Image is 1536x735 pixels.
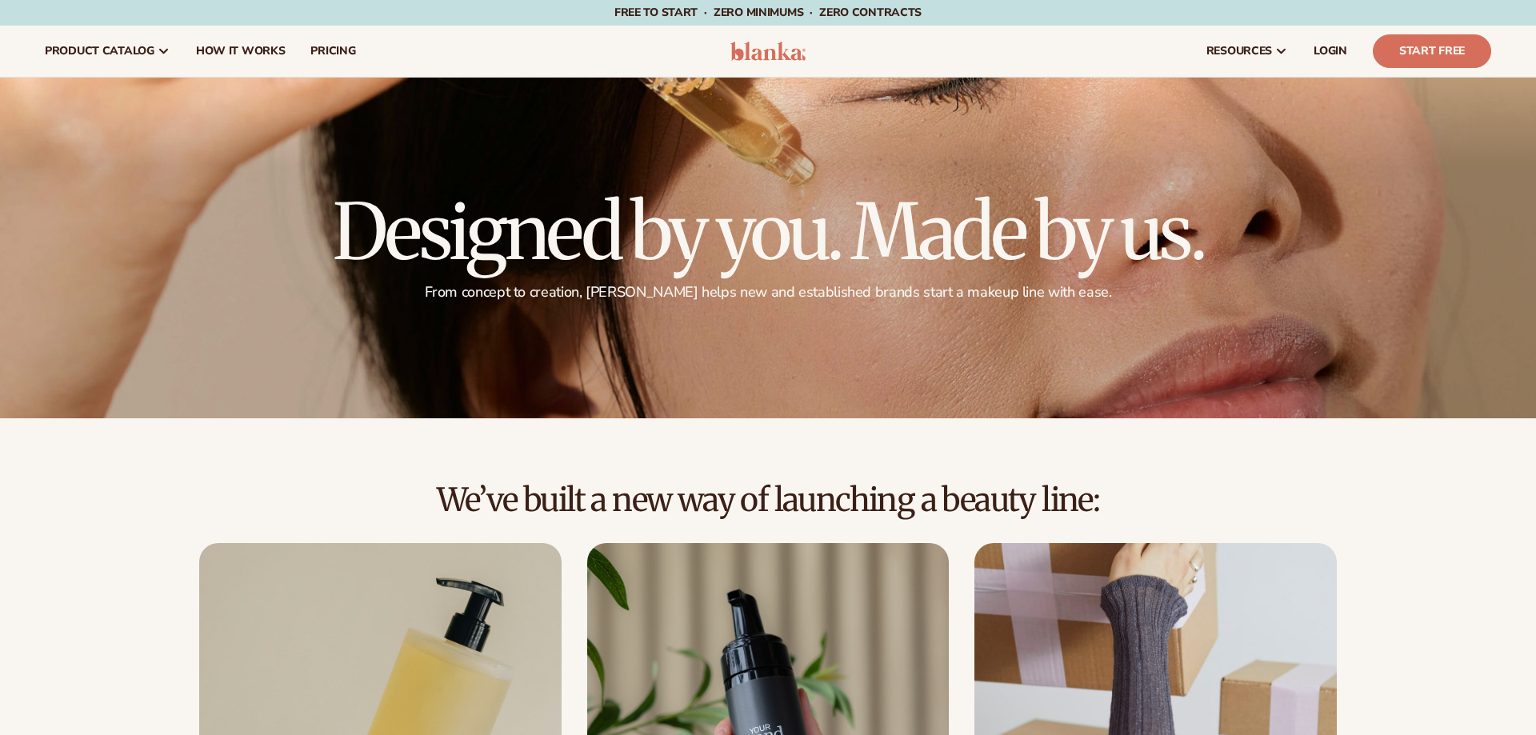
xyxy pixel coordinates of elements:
span: LOGIN [1314,45,1347,58]
a: product catalog [32,26,183,77]
span: pricing [310,45,355,58]
a: Start Free [1373,34,1491,68]
p: From concept to creation, [PERSON_NAME] helps new and established brands start a makeup line with... [333,283,1203,302]
span: resources [1206,45,1272,58]
span: How It Works [196,45,286,58]
a: How It Works [183,26,298,77]
span: product catalog [45,45,154,58]
a: resources [1194,26,1301,77]
h2: We’ve built a new way of launching a beauty line: [45,482,1491,517]
a: LOGIN [1301,26,1360,77]
a: pricing [298,26,368,77]
h1: Designed by you. Made by us. [333,194,1203,270]
span: Free to start · ZERO minimums · ZERO contracts [614,5,922,20]
img: logo [730,42,806,61]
